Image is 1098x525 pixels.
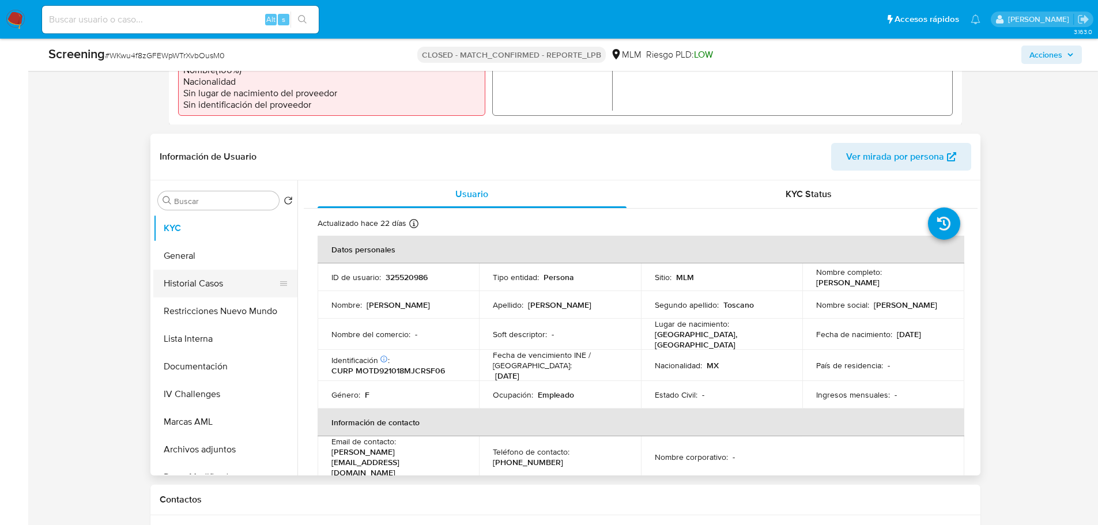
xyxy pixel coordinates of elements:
p: Fecha de vencimiento INE / [GEOGRAPHIC_DATA] : [493,350,627,371]
p: Nombre : [331,300,362,310]
p: Sitio : [655,272,671,282]
p: Empleado [538,390,574,400]
p: [PERSON_NAME] [816,277,880,288]
p: [PHONE_NUMBER] [493,457,563,467]
p: Fecha de nacimiento : [816,329,892,339]
span: 3.163.0 [1074,27,1092,36]
button: Restricciones Nuevo Mundo [153,297,297,325]
p: CLOSED - MATCH_CONFIRMED - REPORTE_LPB [417,47,606,63]
p: Apellido : [493,300,523,310]
a: Salir [1077,13,1089,25]
p: - [733,452,735,462]
p: 325520986 [386,272,428,282]
button: Marcas AML [153,408,297,436]
p: - [895,390,897,400]
span: s [282,14,285,25]
p: [DATE] [897,329,921,339]
span: Ver mirada por persona [846,143,944,171]
button: Ver mirada por persona [831,143,971,171]
p: Estado Civil : [655,390,697,400]
a: Notificaciones [971,14,980,24]
p: - [888,360,890,371]
p: Nombre social : [816,300,869,310]
span: # WKwu4f8zGFEWpWTrXvbOusM0 [105,50,225,61]
p: Soft descriptor : [493,329,547,339]
button: Lista Interna [153,325,297,353]
span: Usuario [455,187,488,201]
p: - [415,329,417,339]
p: Nombre corporativo : [655,452,728,462]
button: KYC [153,214,297,242]
p: [GEOGRAPHIC_DATA], [GEOGRAPHIC_DATA] [655,329,784,350]
button: Datos Modificados [153,463,297,491]
span: KYC Status [786,187,832,201]
p: [PERSON_NAME][EMAIL_ADDRESS][DOMAIN_NAME] [331,447,461,478]
p: Nombre completo : [816,267,882,277]
p: F [365,390,369,400]
input: Buscar [174,196,274,206]
p: Toscano [723,300,754,310]
span: Accesos rápidos [895,13,959,25]
p: Identificación : [331,355,390,365]
button: General [153,242,297,270]
button: Buscar [163,196,172,205]
button: Documentación [153,353,297,380]
span: Alt [266,14,276,25]
p: ID de usuario : [331,272,381,282]
p: Persona [544,272,574,282]
b: Screening [48,44,105,63]
p: [PERSON_NAME] [874,300,937,310]
p: [PERSON_NAME] [528,300,591,310]
button: search-icon [290,12,314,28]
h1: Contactos [160,494,971,505]
p: nicolas.tyrkiel@mercadolibre.com [1008,14,1073,25]
p: - [552,329,554,339]
th: Datos personales [318,236,964,263]
p: Lugar de nacimiento : [655,319,729,329]
button: Volver al orden por defecto [284,196,293,209]
button: Historial Casos [153,270,288,297]
p: Actualizado hace 22 días [318,218,406,229]
p: Nombre del comercio : [331,329,410,339]
p: [PERSON_NAME] [367,300,430,310]
button: Acciones [1021,46,1082,64]
th: Información de contacto [318,409,964,436]
p: - [702,390,704,400]
p: CURP MOTD921018MJCRSF06 [331,365,445,376]
input: Buscar usuario o caso... [42,12,319,27]
button: IV Challenges [153,380,297,408]
p: Ingresos mensuales : [816,390,890,400]
span: Riesgo PLD: [646,48,713,61]
p: Tipo entidad : [493,272,539,282]
p: Nacionalidad : [655,360,702,371]
span: LOW [694,48,713,61]
p: [DATE] [495,371,519,381]
div: MLM [610,48,642,61]
h1: Información de Usuario [160,151,256,163]
p: País de residencia : [816,360,883,371]
p: MX [707,360,719,371]
span: Acciones [1029,46,1062,64]
p: Teléfono de contacto : [493,447,569,457]
p: Email de contacto : [331,436,396,447]
button: Archivos adjuntos [153,436,297,463]
p: MLM [676,272,694,282]
p: Segundo apellido : [655,300,719,310]
p: Ocupación : [493,390,533,400]
p: Género : [331,390,360,400]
